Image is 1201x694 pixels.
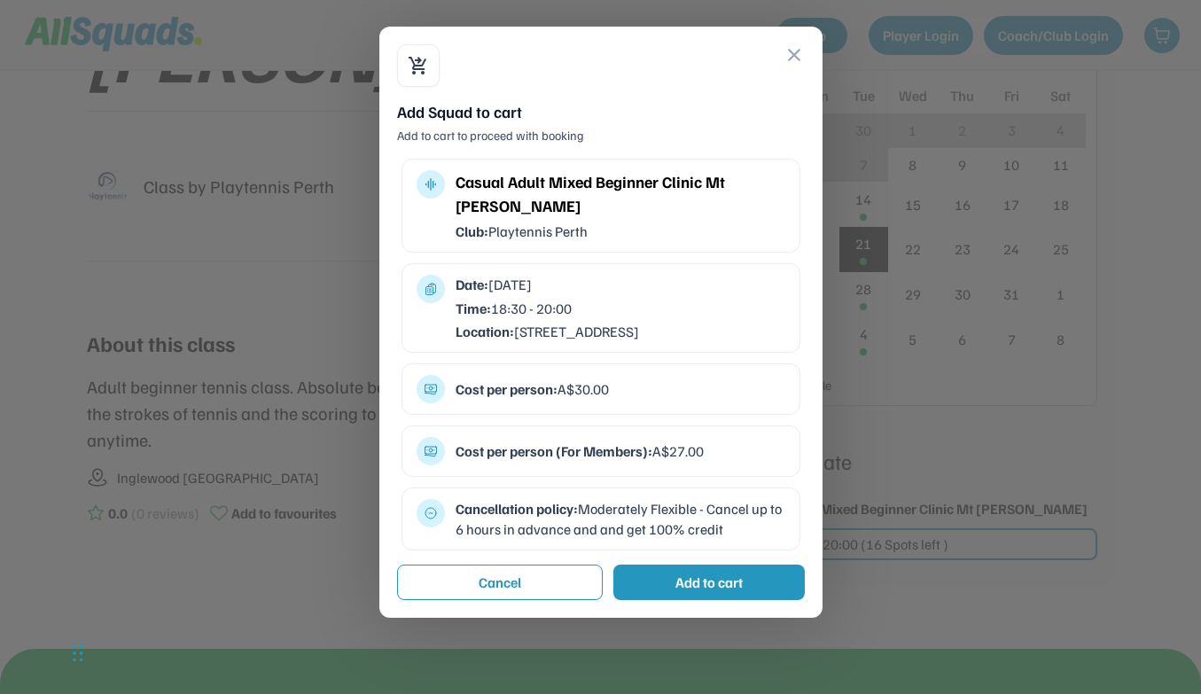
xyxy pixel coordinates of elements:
[456,499,785,539] div: Moderately Flexible - Cancel up to 6 hours in advance and and get 100% credit
[456,322,785,341] div: [STREET_ADDRESS]
[456,441,785,461] div: A$27.00
[397,565,603,600] button: Cancel
[408,55,429,76] button: shopping_cart_checkout
[456,323,514,340] strong: Location:
[424,177,438,191] button: multitrack_audio
[397,127,805,144] div: Add to cart to proceed with booking
[456,380,558,398] strong: Cost per person:
[456,275,785,294] div: [DATE]
[456,379,785,399] div: A$30.00
[456,170,785,218] div: Casual Adult Mixed Beginner Clinic Mt [PERSON_NAME]
[456,500,578,518] strong: Cancellation policy:
[397,101,805,123] div: Add Squad to cart
[456,442,652,460] strong: Cost per person (For Members):
[784,44,805,66] button: close
[675,572,743,593] div: Add to cart
[456,276,488,293] strong: Date:
[456,300,491,317] strong: Time:
[456,222,785,241] div: Playtennis Perth
[456,299,785,318] div: 18:30 - 20:00
[456,222,488,240] strong: Club:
